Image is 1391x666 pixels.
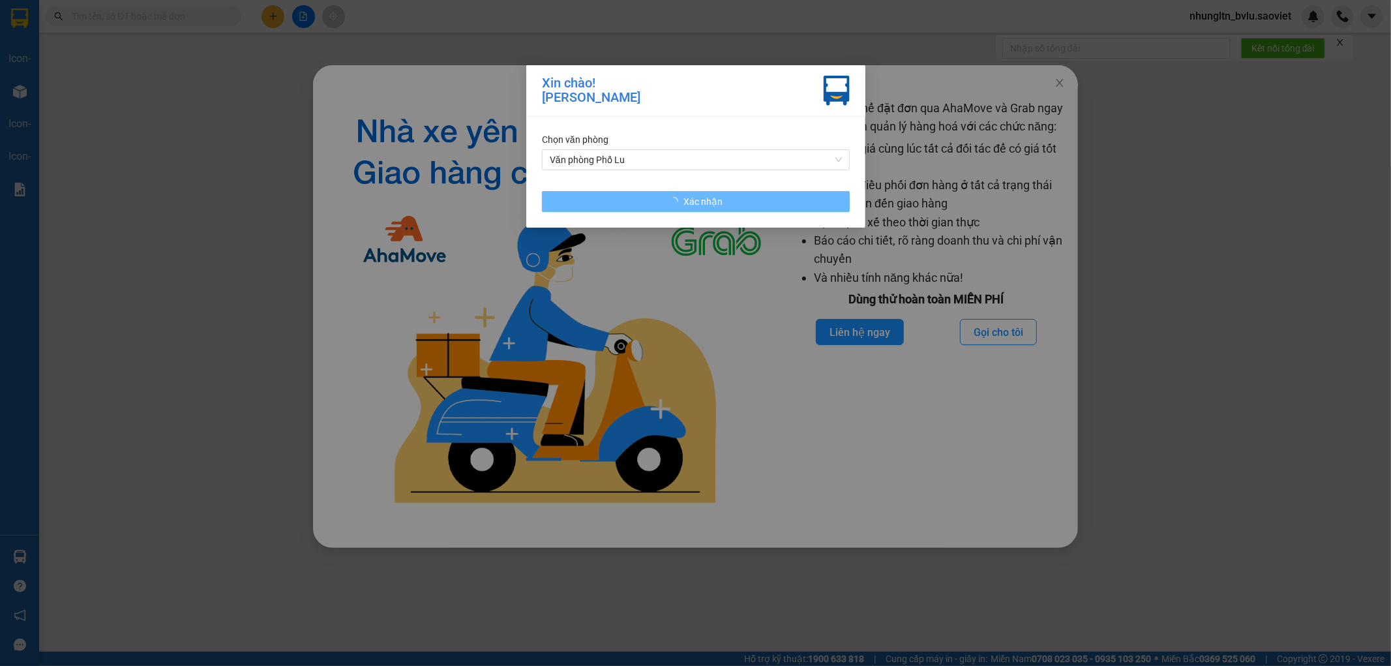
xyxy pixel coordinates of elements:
span: Xác nhận [683,194,723,209]
span: Văn phòng Phố Lu [550,150,842,170]
span: loading [669,197,683,206]
img: vxr-icon [824,76,850,106]
button: Xác nhận [542,191,850,212]
div: Chọn văn phòng [542,132,850,147]
div: Xin chào! [PERSON_NAME] [542,76,640,106]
